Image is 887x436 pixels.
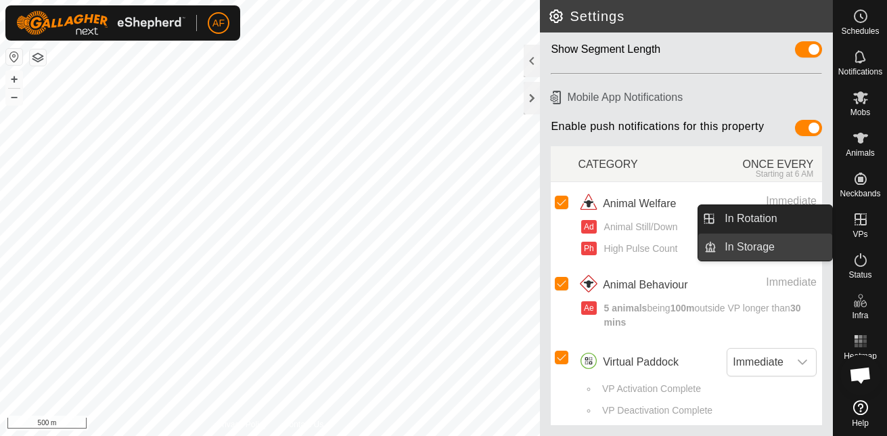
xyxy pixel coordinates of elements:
span: Animal Behaviour [603,277,687,293]
div: CATEGORY [578,149,700,179]
img: virtual paddocks icon [578,351,599,373]
strong: 5 animals [604,303,647,313]
div: ONCE EVERY [700,149,822,179]
span: VP Deactivation Complete [597,404,712,418]
img: animal welfare icon [578,193,599,215]
li: In Storage [698,234,832,261]
div: Immediate [717,274,817,290]
span: Enable push notifications for this property [551,120,764,141]
div: dropdown trigger [789,349,816,376]
span: Animals [846,149,875,157]
img: Gallagher Logo [16,11,185,35]
img: animal behaviour icon [578,274,599,296]
span: Infra [852,311,868,320]
span: Animal Welfare [603,196,676,212]
button: Reset Map [6,49,22,65]
a: Help [834,395,887,433]
span: In Storage [725,239,775,255]
button: Ad [581,220,596,234]
button: Ph [581,242,596,255]
span: AF [212,16,225,30]
li: In Rotation [698,205,832,232]
a: Contact Us [283,418,323,431]
button: – [6,89,22,105]
span: Status [848,271,871,279]
strong: 100m [670,303,695,313]
a: In Rotation [717,205,832,232]
div: Starting at 6 AM [700,169,814,179]
h2: Settings [548,8,833,24]
strong: 30 mins [604,303,801,328]
span: Virtual Paddock [603,354,679,370]
div: Open chat [840,355,881,395]
span: Notifications [838,68,882,76]
span: being outside VP longer than [599,301,817,330]
a: Privacy Policy [217,418,267,431]
div: Show Segment Length [551,41,660,62]
span: Help [852,419,869,427]
span: Animal Still/Down [599,220,678,234]
span: VPs [852,230,867,238]
a: In Storage [717,234,832,261]
div: Immediate [717,193,817,209]
span: Neckbands [840,190,880,198]
button: + [6,71,22,87]
span: In Rotation [725,211,777,227]
button: Map Layers [30,49,46,66]
span: High Pulse Count [599,242,678,256]
span: Mobs [850,108,870,116]
span: Immediate [727,349,789,376]
span: Schedules [841,27,879,35]
span: VP Activation Complete [597,382,701,396]
span: Heatmap [844,352,877,360]
h6: Mobile App Notifications [545,85,827,109]
button: Ae [581,301,596,315]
